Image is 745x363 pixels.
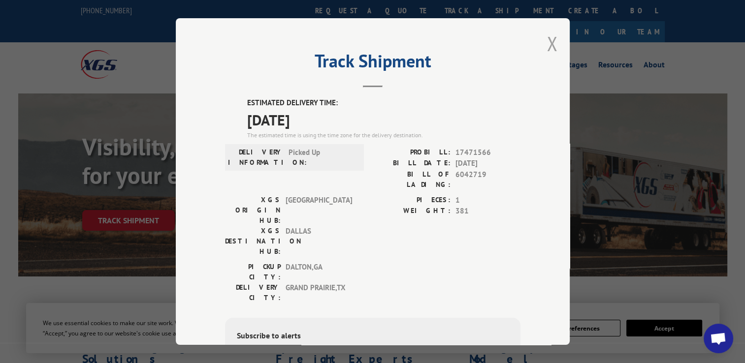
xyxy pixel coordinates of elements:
span: GRAND PRAIRIE , TX [286,282,352,302]
label: ESTIMATED DELIVERY TIME: [247,97,520,109]
span: Picked Up [289,147,355,167]
span: 381 [455,206,520,217]
label: PIECES: [373,194,451,206]
label: BILL OF LADING: [373,169,451,189]
span: [GEOGRAPHIC_DATA] [286,194,352,225]
label: PROBILL: [373,147,451,158]
span: 1 [455,194,520,206]
span: DALLAS [286,225,352,256]
label: WEIGHT: [373,206,451,217]
label: PICKUP CITY: [225,261,281,282]
div: The estimated time is using the time zone for the delivery destination. [247,130,520,139]
span: DALTON , GA [286,261,352,282]
label: XGS ORIGIN HUB: [225,194,281,225]
button: Close modal [547,30,557,57]
span: 17471566 [455,147,520,158]
span: [DATE] [455,158,520,169]
label: DELIVERY INFORMATION: [228,147,284,167]
label: BILL DATE: [373,158,451,169]
div: Subscribe to alerts [237,329,509,343]
div: Open chat [704,324,733,353]
span: 6042719 [455,169,520,189]
h2: Track Shipment [225,54,520,73]
label: XGS DESTINATION HUB: [225,225,281,256]
label: DELIVERY CITY: [225,282,281,302]
span: [DATE] [247,108,520,130]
